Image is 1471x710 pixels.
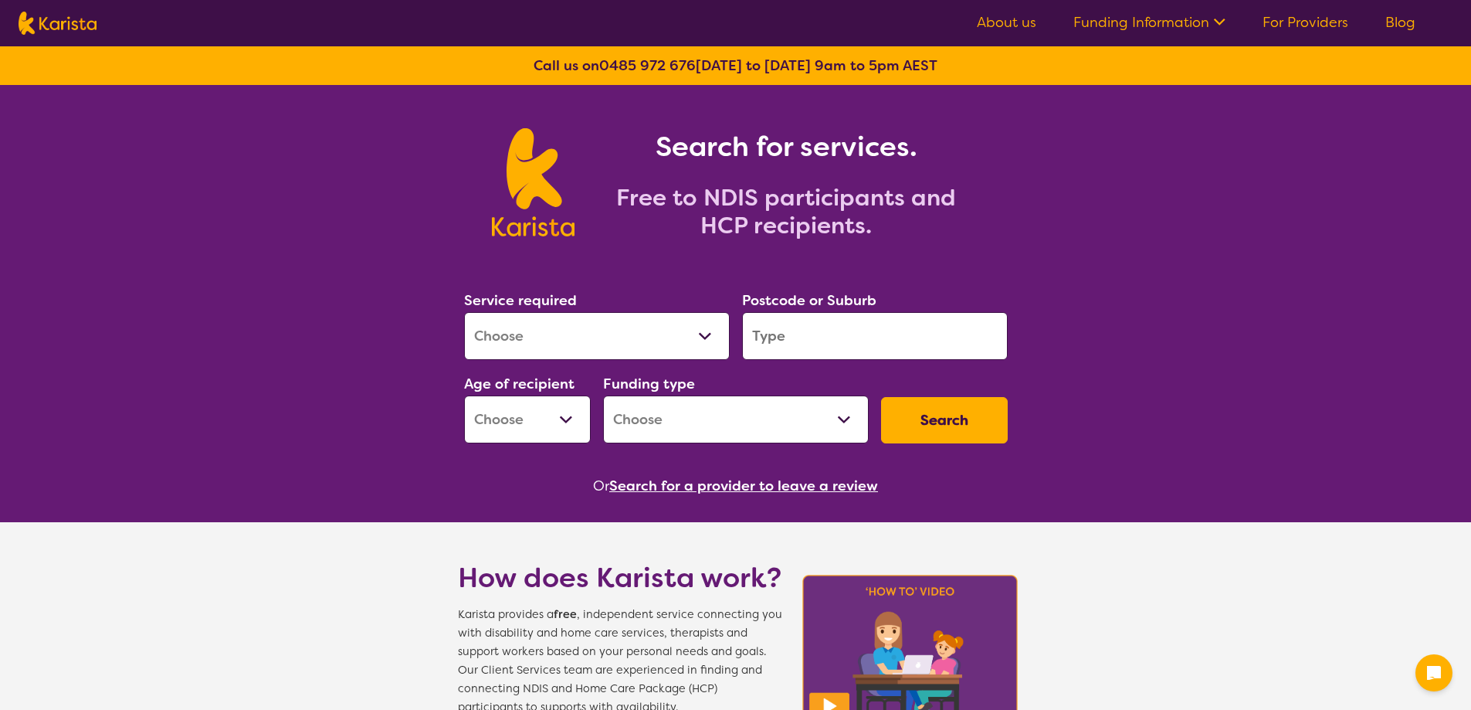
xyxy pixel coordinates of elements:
[1073,13,1225,32] a: Funding Information
[593,128,979,165] h1: Search for services.
[603,375,695,393] label: Funding type
[599,56,696,75] a: 0485 972 676
[1385,13,1415,32] a: Blog
[534,56,937,75] b: Call us on [DATE] to [DATE] 9am to 5pm AEST
[554,607,577,622] b: free
[593,474,609,498] span: Or
[742,312,1008,360] input: Type
[492,128,575,236] img: Karista logo
[464,291,577,310] label: Service required
[742,291,876,310] label: Postcode or Suburb
[458,559,782,596] h1: How does Karista work?
[609,474,878,498] button: Search for a provider to leave a review
[881,397,1008,443] button: Search
[593,184,979,239] h2: Free to NDIS participants and HCP recipients.
[19,12,97,35] img: Karista logo
[1263,13,1348,32] a: For Providers
[464,375,575,393] label: Age of recipient
[977,13,1036,32] a: About us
